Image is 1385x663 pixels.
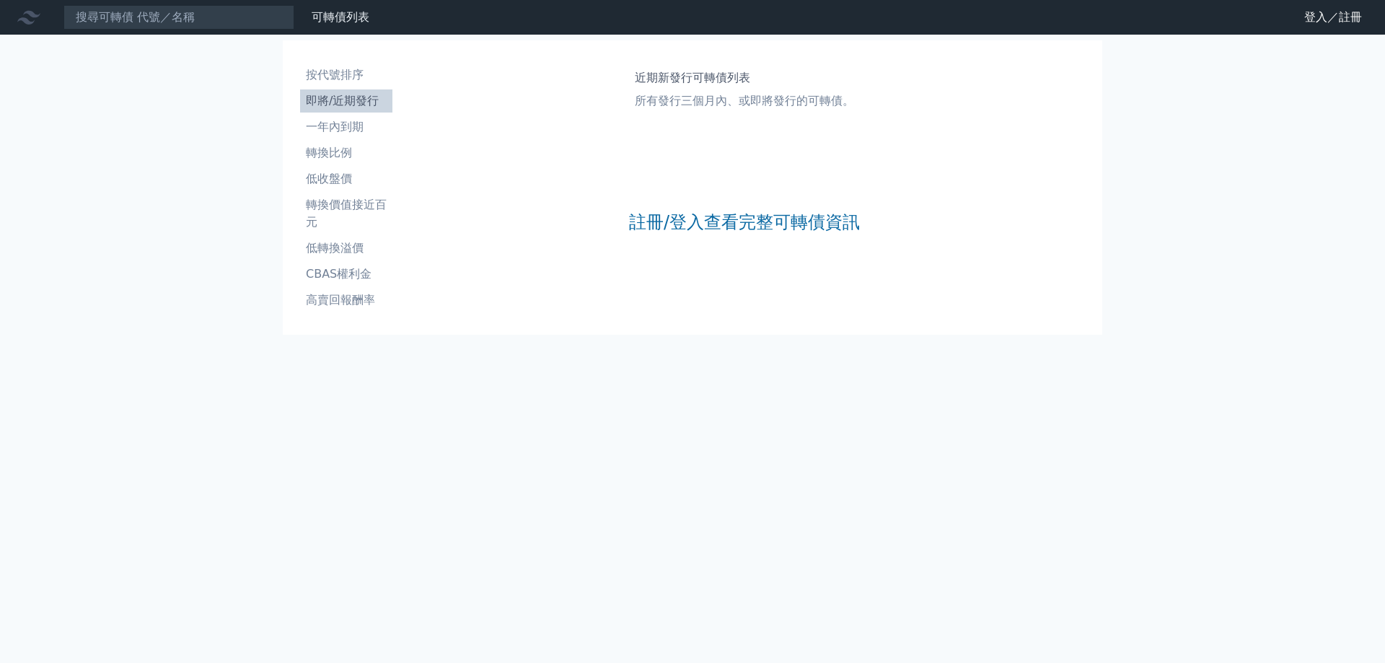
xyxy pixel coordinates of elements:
[63,5,294,30] input: 搜尋可轉債 代號／名稱
[1293,6,1373,29] a: 登入／註冊
[300,144,392,162] li: 轉換比例
[300,193,392,234] a: 轉換價值接近百元
[635,69,854,87] h1: 近期新發行可轉債列表
[300,141,392,164] a: 轉換比例
[300,63,392,87] a: 按代號排序
[300,263,392,286] a: CBAS權利金
[629,211,860,234] a: 註冊/登入查看完整可轉債資訊
[300,196,392,231] li: 轉換價值接近百元
[300,118,392,136] li: 一年內到期
[635,92,854,110] p: 所有發行三個月內、或即將發行的可轉債。
[300,240,392,257] li: 低轉換溢價
[312,10,369,24] a: 可轉債列表
[300,289,392,312] a: 高賣回報酬率
[300,92,392,110] li: 即將/近期發行
[300,115,392,139] a: 一年內到期
[300,66,392,84] li: 按代號排序
[300,237,392,260] a: 低轉換溢價
[300,89,392,113] a: 即將/近期發行
[300,291,392,309] li: 高賣回報酬率
[300,170,392,188] li: 低收盤價
[300,167,392,190] a: 低收盤價
[300,265,392,283] li: CBAS權利金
